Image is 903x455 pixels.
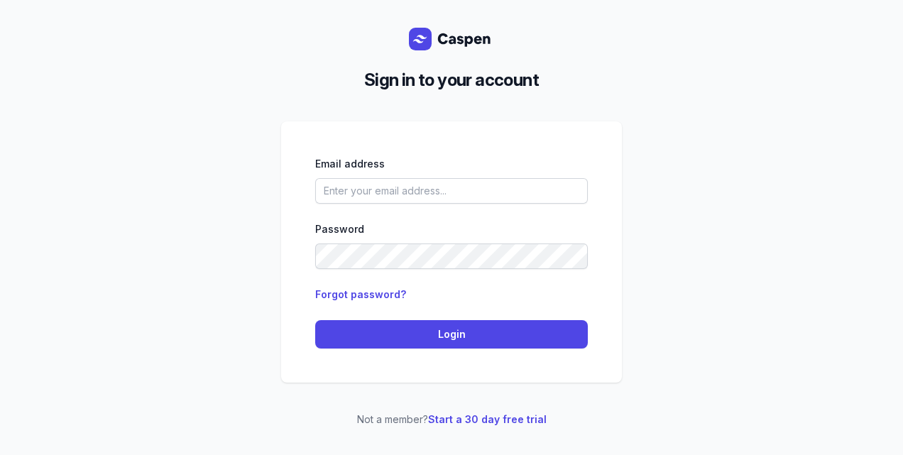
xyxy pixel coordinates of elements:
div: Password [315,221,588,238]
span: Login [324,326,579,343]
a: Start a 30 day free trial [428,413,547,425]
h2: Sign in to your account [292,67,611,93]
p: Not a member? [281,411,622,428]
input: Enter your email address... [315,178,588,204]
button: Login [315,320,588,349]
a: Forgot password? [315,288,406,300]
div: Email address [315,155,588,172]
